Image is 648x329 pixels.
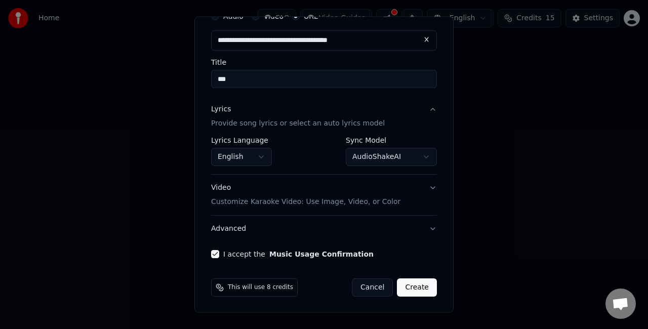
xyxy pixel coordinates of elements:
button: I accept the [269,251,374,258]
span: This will use 8 credits [228,283,293,292]
div: Lyrics [211,105,231,115]
label: Sync Model [346,137,437,144]
button: LyricsProvide song lyrics or select an auto lyrics model [211,97,437,137]
button: VideoCustomize Karaoke Video: Use Image, Video, or Color [211,175,437,215]
button: Cancel [352,278,393,297]
p: Customize Karaoke Video: Use Image, Video, or Color [211,197,400,207]
p: Provide song lyrics or select an auto lyrics model [211,118,385,129]
label: Title [211,59,437,66]
label: URL [304,13,318,20]
label: Audio [223,13,244,20]
label: Video [264,13,283,20]
label: I accept the [223,251,374,258]
div: LyricsProvide song lyrics or select an auto lyrics model [211,137,437,174]
label: Lyrics Language [211,137,272,144]
button: Create [397,278,437,297]
button: Advanced [211,216,437,242]
div: Video [211,183,400,207]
